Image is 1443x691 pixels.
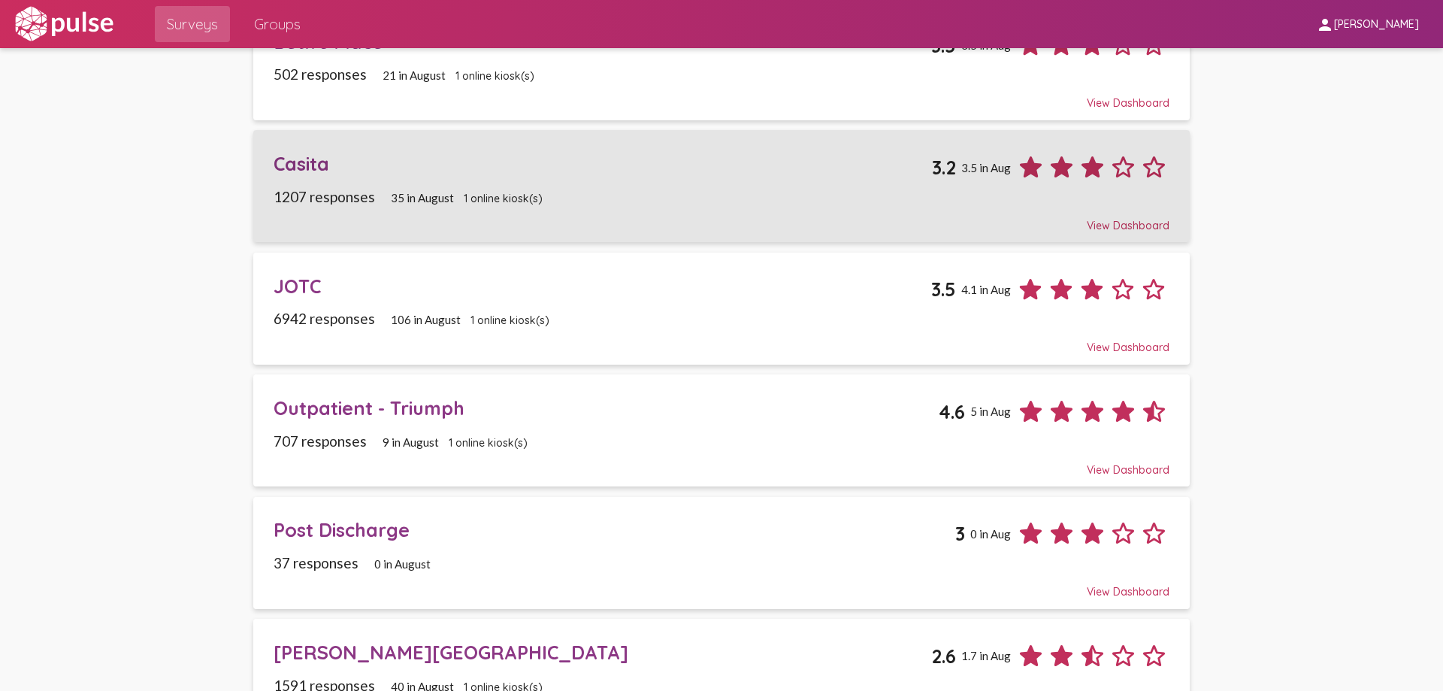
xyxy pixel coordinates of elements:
[254,11,301,38] span: Groups
[274,432,367,450] span: 707 responses
[455,69,534,83] span: 1 online kiosk(s)
[970,527,1011,541] span: 0 in Aug
[961,283,1011,296] span: 4.1 in Aug
[274,554,358,571] span: 37 responses
[470,314,549,327] span: 1 online kiosk(s)
[242,6,313,42] a: Groups
[274,274,930,298] div: JOTC
[1316,16,1334,34] mat-icon: person
[155,6,230,42] a: Surveys
[939,400,965,423] span: 4.6
[961,649,1011,662] span: 1.7 in Aug
[464,192,543,205] span: 1 online kiosk(s)
[391,313,461,326] span: 106 in August
[274,396,938,420] div: Outpatient - Triumph
[274,310,375,327] span: 6942 responses
[274,571,1169,599] div: View Dashboard
[961,161,1011,174] span: 3.5 in Aug
[931,644,956,668] span: 2.6
[449,436,528,450] span: 1 online kiosk(s)
[253,497,1190,609] a: Post Discharge30 in Aug37 responses0 in AugustView Dashboard
[383,435,439,449] span: 9 in August
[931,277,956,301] span: 3.5
[1334,18,1419,32] span: [PERSON_NAME]
[12,5,116,43] img: white-logo.svg
[374,557,431,571] span: 0 in August
[253,253,1190,365] a: JOTC3.54.1 in Aug6942 responses106 in August1 online kiosk(s)View Dashboard
[955,522,965,545] span: 3
[274,450,1169,477] div: View Dashboard
[253,374,1190,486] a: Outpatient - Triumph4.65 in Aug707 responses9 in August1 online kiosk(s)View Dashboard
[274,327,1169,354] div: View Dashboard
[274,188,375,205] span: 1207 responses
[167,11,218,38] span: Surveys
[391,191,454,205] span: 35 in August
[253,8,1190,120] a: Beth's Place3.53.5 in Aug502 responses21 in August1 online kiosk(s)View Dashboard
[274,152,931,175] div: Casita
[932,156,956,179] span: 3.2
[274,83,1169,110] div: View Dashboard
[383,68,446,82] span: 21 in August
[274,65,367,83] span: 502 responses
[970,405,1011,418] span: 5 in Aug
[274,518,954,541] div: Post Discharge
[253,130,1190,242] a: Casita3.23.5 in Aug1207 responses35 in August1 online kiosk(s)View Dashboard
[274,205,1169,232] div: View Dashboard
[274,641,930,664] div: [PERSON_NAME][GEOGRAPHIC_DATA]
[1304,10,1431,38] button: [PERSON_NAME]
